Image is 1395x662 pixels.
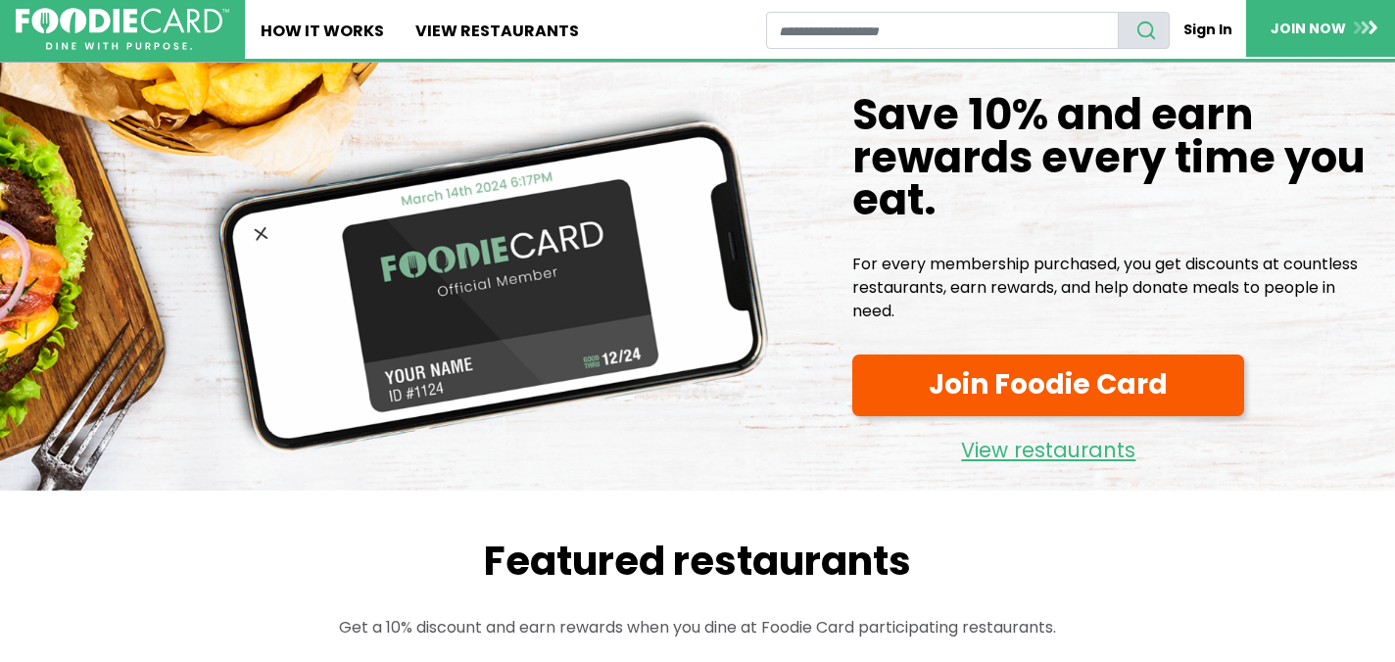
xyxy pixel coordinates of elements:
[16,8,229,51] img: FoodieCard; Eat, Drink, Save, Donate
[1170,12,1246,48] a: Sign In
[766,12,1119,49] input: restaurant search
[110,616,1285,639] p: Get a 10% discount and earn rewards when you dine at Foodie Card participating restaurants.
[852,355,1244,416] a: Join Foodie Card
[1118,12,1170,49] button: search
[852,253,1379,323] p: For every membership purchased, you get discounts at countless restaurants, earn rewards, and hel...
[852,94,1379,221] h1: Save 10% and earn rewards every time you eat.
[110,538,1285,585] h2: Featured restaurants
[852,424,1244,467] a: View restaurants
